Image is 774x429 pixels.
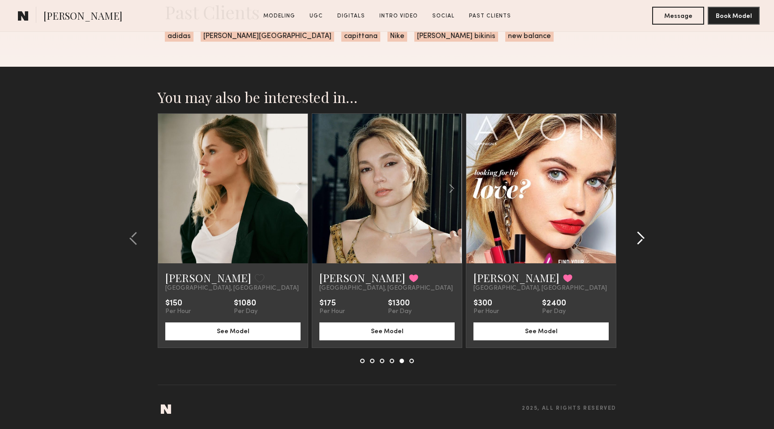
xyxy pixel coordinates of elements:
span: Nike [387,31,407,42]
span: [PERSON_NAME][GEOGRAPHIC_DATA] [201,31,334,42]
span: [GEOGRAPHIC_DATA], [GEOGRAPHIC_DATA] [473,285,607,292]
a: See Model [473,327,609,335]
a: Modeling [260,12,299,20]
span: adidas [165,31,193,42]
div: $1300 [388,299,412,308]
a: Past Clients [465,12,515,20]
span: new balance [505,31,554,42]
span: capittana [341,31,380,42]
button: See Model [473,322,609,340]
h2: You may also be interested in… [158,88,616,106]
button: Book Model [708,7,760,25]
div: Per Day [234,308,258,315]
div: Per Hour [165,308,191,315]
button: See Model [165,322,301,340]
a: Intro Video [376,12,421,20]
span: [PERSON_NAME] bikinis [414,31,498,42]
a: See Model [165,327,301,335]
div: $1080 [234,299,258,308]
a: [PERSON_NAME] [473,270,559,285]
div: Per Hour [319,308,345,315]
div: $175 [319,299,345,308]
a: Social [429,12,458,20]
div: $300 [473,299,499,308]
span: [PERSON_NAME] [43,9,122,25]
span: 2025, all rights reserved [522,406,616,412]
span: [GEOGRAPHIC_DATA], [GEOGRAPHIC_DATA] [165,285,299,292]
a: [PERSON_NAME] [165,270,251,285]
button: Message [652,7,704,25]
div: Per Day [542,308,566,315]
button: See Model [319,322,455,340]
a: See Model [319,327,455,335]
div: $2400 [542,299,566,308]
div: Per Hour [473,308,499,315]
a: [PERSON_NAME] [319,270,405,285]
a: Digitals [334,12,369,20]
span: [GEOGRAPHIC_DATA], [GEOGRAPHIC_DATA] [319,285,453,292]
div: $150 [165,299,191,308]
div: Per Day [388,308,412,315]
a: UGC [306,12,327,20]
a: Book Model [708,12,760,19]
